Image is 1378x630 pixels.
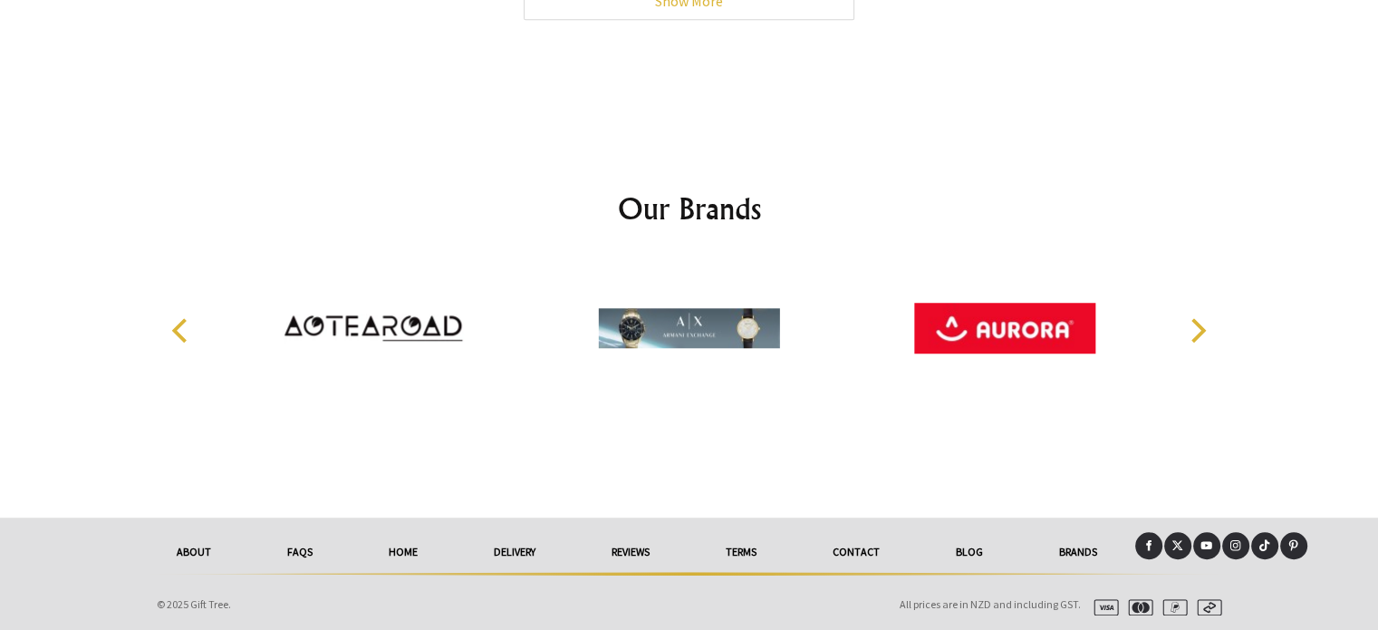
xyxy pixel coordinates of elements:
a: reviews [573,532,688,572]
a: X (Twitter) [1164,532,1191,559]
a: Tiktok [1251,532,1278,559]
a: Blog [918,532,1021,572]
span: All prices are in NZD and including GST. [900,597,1081,611]
img: paypal.svg [1155,599,1188,615]
a: Terms [688,532,795,572]
a: Instagram [1222,532,1249,559]
img: afterpay.svg [1190,599,1222,615]
a: FAQs [249,532,351,572]
img: Aurora World [914,260,1095,396]
a: Youtube [1193,532,1220,559]
button: Previous [162,311,202,351]
a: Pinterest [1280,532,1307,559]
img: Aotearoad [283,260,464,396]
a: Contact [795,532,918,572]
a: delivery [456,532,573,572]
h2: Our Brands [153,187,1226,230]
a: Facebook [1135,532,1162,559]
span: © 2025 Gift Tree. [157,597,231,611]
img: visa.svg [1086,599,1119,615]
a: About [139,532,249,572]
img: mastercard.svg [1121,599,1153,615]
a: Brands [1021,532,1135,572]
a: HOME [351,532,456,572]
button: Next [1177,311,1217,351]
img: Armani Exchange [598,260,779,396]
